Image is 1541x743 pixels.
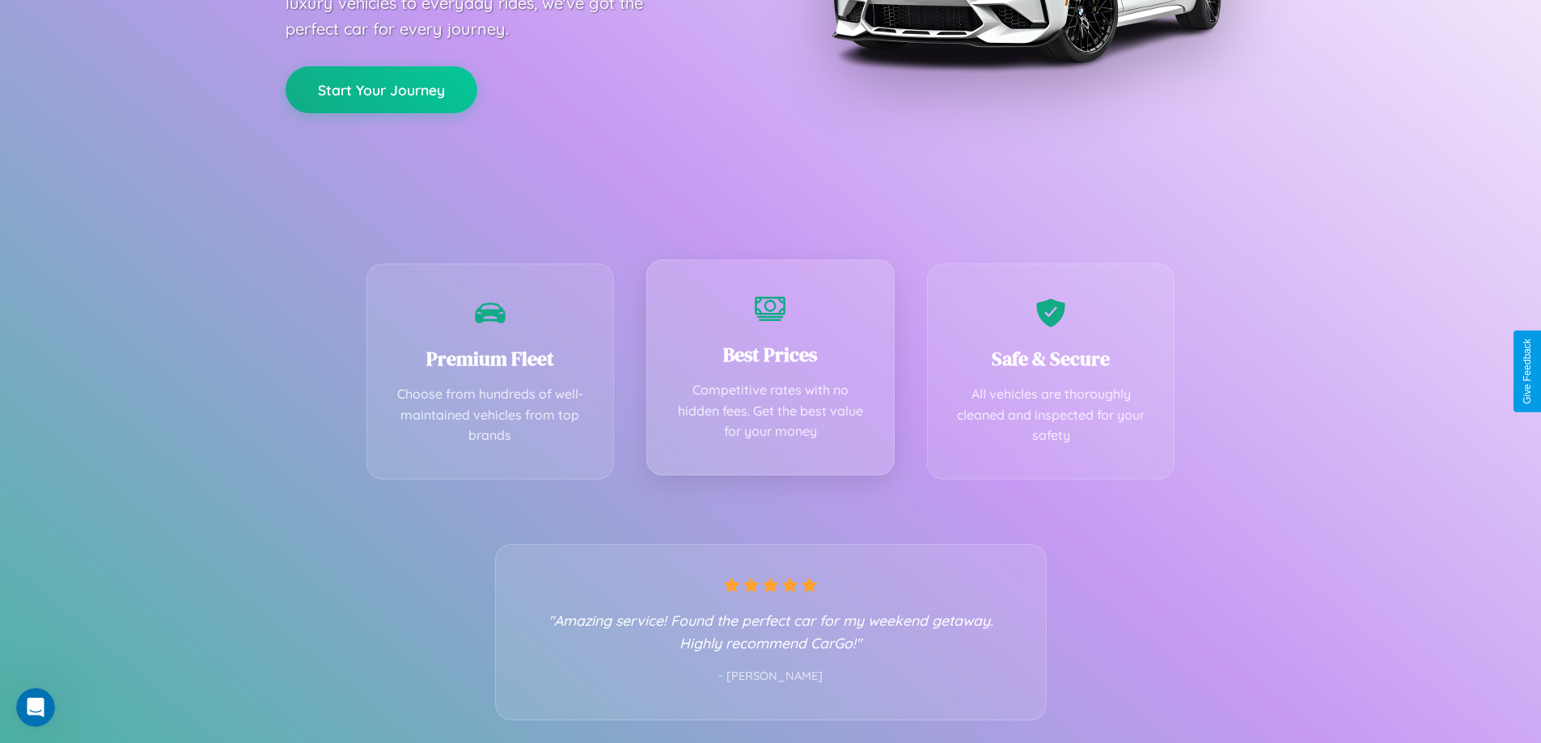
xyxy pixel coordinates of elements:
p: - [PERSON_NAME] [528,666,1014,687]
div: Give Feedback [1522,339,1533,404]
iframe: Intercom live chat [16,688,55,727]
h3: Premium Fleet [392,345,590,372]
h3: Safe & Secure [952,345,1150,372]
p: All vehicles are thoroughly cleaned and inspected for your safety [952,384,1150,446]
h3: Best Prices [671,341,870,368]
p: "Amazing service! Found the perfect car for my weekend getaway. Highly recommend CarGo!" [528,609,1014,654]
p: Choose from hundreds of well-maintained vehicles from top brands [392,384,590,446]
button: Start Your Journey [286,66,477,113]
p: Competitive rates with no hidden fees. Get the best value for your money [671,380,870,442]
